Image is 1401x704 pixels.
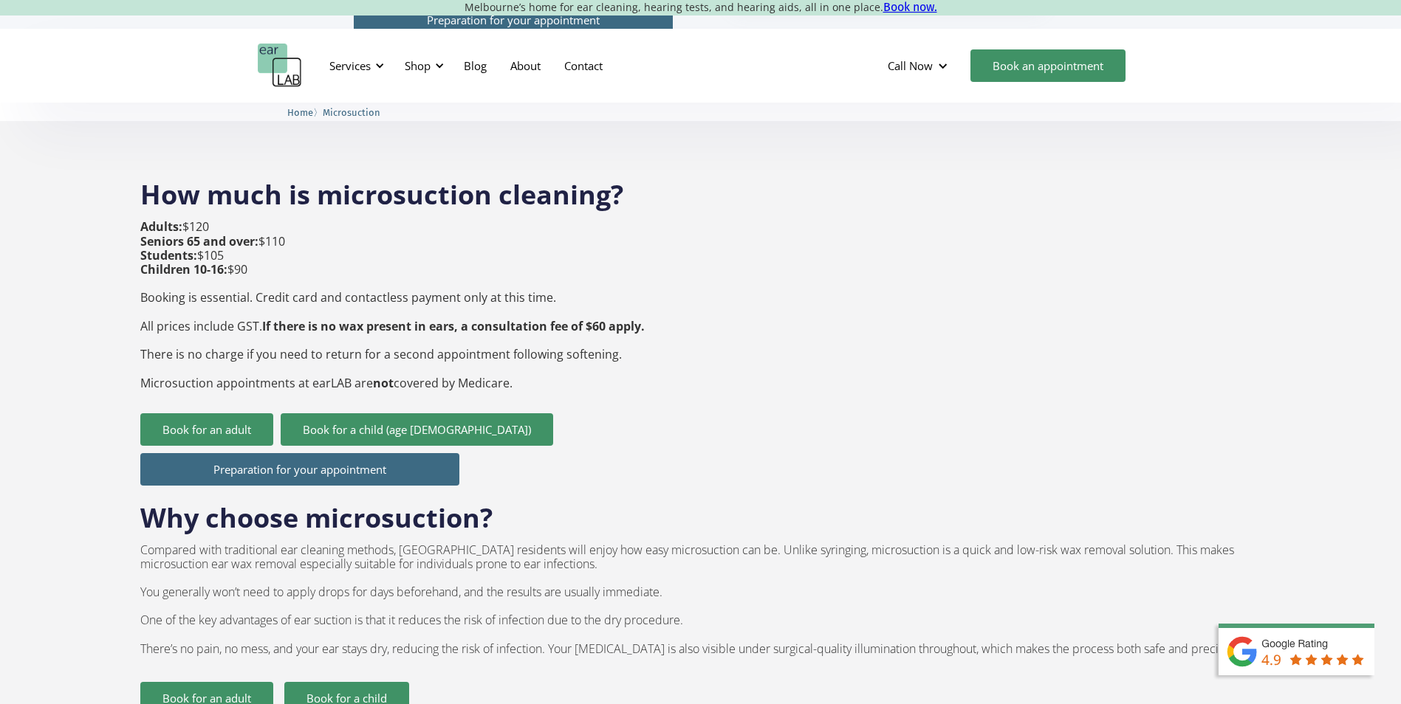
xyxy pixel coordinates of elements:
div: Call Now [876,44,963,88]
div: Call Now [888,58,933,73]
a: Preparation for your appointment [354,4,673,36]
span: Microsuction [323,107,380,118]
strong: not [373,375,394,391]
a: Blog [452,44,499,87]
strong: If there is no wax present in ears, a consultation fee of $60 apply. [262,318,645,334]
div: Shop [396,44,448,88]
h2: Why choose microsuction? [140,486,493,536]
strong: Seniors 65 and over: [140,233,258,249]
li: 〉 [287,105,323,120]
a: Book for an adult [140,413,273,446]
p: $120 $110 $105 $90 Booking is essential. Credit card and contactless payment only at this time. A... [140,220,645,390]
div: Services [329,58,371,73]
div: Services [321,44,388,88]
a: home [258,44,302,88]
p: Compared with traditional ear cleaning methods, [GEOGRAPHIC_DATA] residents will enjoy how easy m... [140,543,1261,657]
a: About [499,44,552,87]
a: Microsuction [323,105,380,119]
span: Home [287,107,313,118]
strong: Children 10-16: [140,261,227,277]
strong: Adults: [140,218,182,235]
div: Shop [405,58,431,73]
a: Book an appointment [970,49,1126,82]
a: Book for a child (age [DEMOGRAPHIC_DATA]) [281,413,553,446]
a: Preparation for your appointment [140,453,459,486]
h2: How much is microsuction cleaning? [140,162,1261,213]
a: Home [287,105,313,119]
a: Contact [552,44,614,87]
strong: Students: [140,247,197,263]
